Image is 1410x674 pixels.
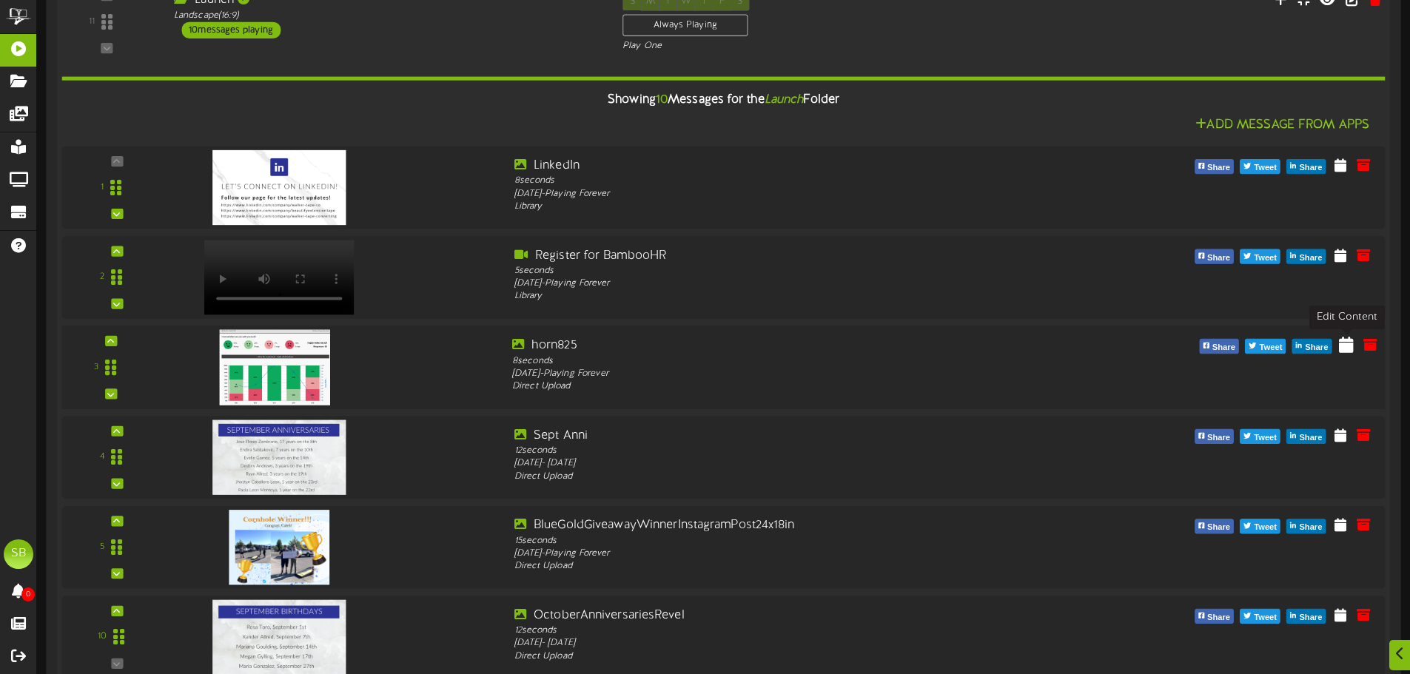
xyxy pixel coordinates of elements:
[1204,430,1233,446] span: Share
[765,93,804,107] i: Launch
[514,624,1044,637] div: 12 seconds
[622,14,748,36] div: Always Playing
[514,158,1044,175] div: LinkedIn
[1195,249,1234,264] button: Share
[1302,340,1331,356] span: Share
[514,650,1044,662] div: Direct Upload
[98,630,107,643] div: 10
[514,187,1044,200] div: [DATE] - Playing Forever
[1286,159,1326,174] button: Share
[1251,519,1280,536] span: Tweet
[514,277,1044,290] div: [DATE] - Playing Forever
[1251,160,1280,176] span: Tweet
[656,93,668,107] span: 10
[1296,250,1325,266] span: Share
[4,539,33,569] div: SB
[1296,430,1325,446] span: Share
[1286,429,1326,444] button: Share
[1251,430,1280,446] span: Tweet
[1292,339,1332,354] button: Share
[1286,609,1326,624] button: Share
[1296,160,1325,176] span: Share
[512,354,1047,368] div: 8 seconds
[1240,519,1280,533] button: Tweet
[1296,519,1325,536] span: Share
[181,21,281,38] div: 10 messages playing
[514,534,1044,547] div: 15 seconds
[1286,519,1326,533] button: Share
[220,329,330,405] img: e74d1ef1-232f-41f8-a391-331ecbcf5283.png
[514,264,1044,277] div: 5 seconds
[1240,159,1280,174] button: Tweet
[174,9,600,21] div: Landscape ( 16:9 )
[212,150,346,225] img: 391040e3-4c3c-41c8-a012-9a6329a45fb2followonlinkedin_now.jpg
[514,290,1044,303] div: Library
[21,587,35,601] span: 0
[514,607,1044,624] div: OctoberAnniversariesRevel
[1240,249,1280,264] button: Tweet
[229,510,329,584] img: ea7d0661-7770-40ae-8f45-16e4828d4e42.png
[514,445,1044,457] div: 12 seconds
[514,470,1044,482] div: Direct Upload
[1204,250,1233,266] span: Share
[622,40,936,53] div: Play One
[514,547,1044,560] div: [DATE] - Playing Forever
[50,84,1396,116] div: Showing Messages for the Folder
[1195,519,1234,533] button: Share
[514,200,1044,213] div: Library
[514,457,1044,470] div: [DATE] - [DATE]
[1195,429,1234,444] button: Share
[1204,519,1233,536] span: Share
[1240,429,1280,444] button: Tweet
[1199,339,1239,354] button: Share
[1191,116,1374,135] button: Add Message From Apps
[1195,159,1234,174] button: Share
[212,599,346,674] img: bdf96d42-a072-4414-9a8a-51fb24f00156.png
[1286,249,1326,264] button: Share
[512,367,1047,380] div: [DATE] - Playing Forever
[514,560,1044,573] div: Direct Upload
[1204,610,1233,626] span: Share
[1240,609,1280,624] button: Tweet
[212,419,346,494] img: 44993982-5dc3-4e0a-a5bd-26cabd081628.jpg
[514,637,1044,650] div: [DATE] - [DATE]
[1195,609,1234,624] button: Share
[514,427,1044,444] div: Sept Anni
[1296,610,1325,626] span: Share
[1245,339,1286,354] button: Tweet
[514,247,1044,264] div: Register for BambooHR
[514,517,1044,534] div: BlueGoldGiveawayWinnerInstagramPost24x18in
[1251,610,1280,626] span: Tweet
[512,380,1047,394] div: Direct Upload
[1251,250,1280,266] span: Tweet
[512,337,1047,354] div: horn825
[514,175,1044,187] div: 8 seconds
[1209,340,1238,356] span: Share
[1256,340,1285,356] span: Tweet
[1204,160,1233,176] span: Share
